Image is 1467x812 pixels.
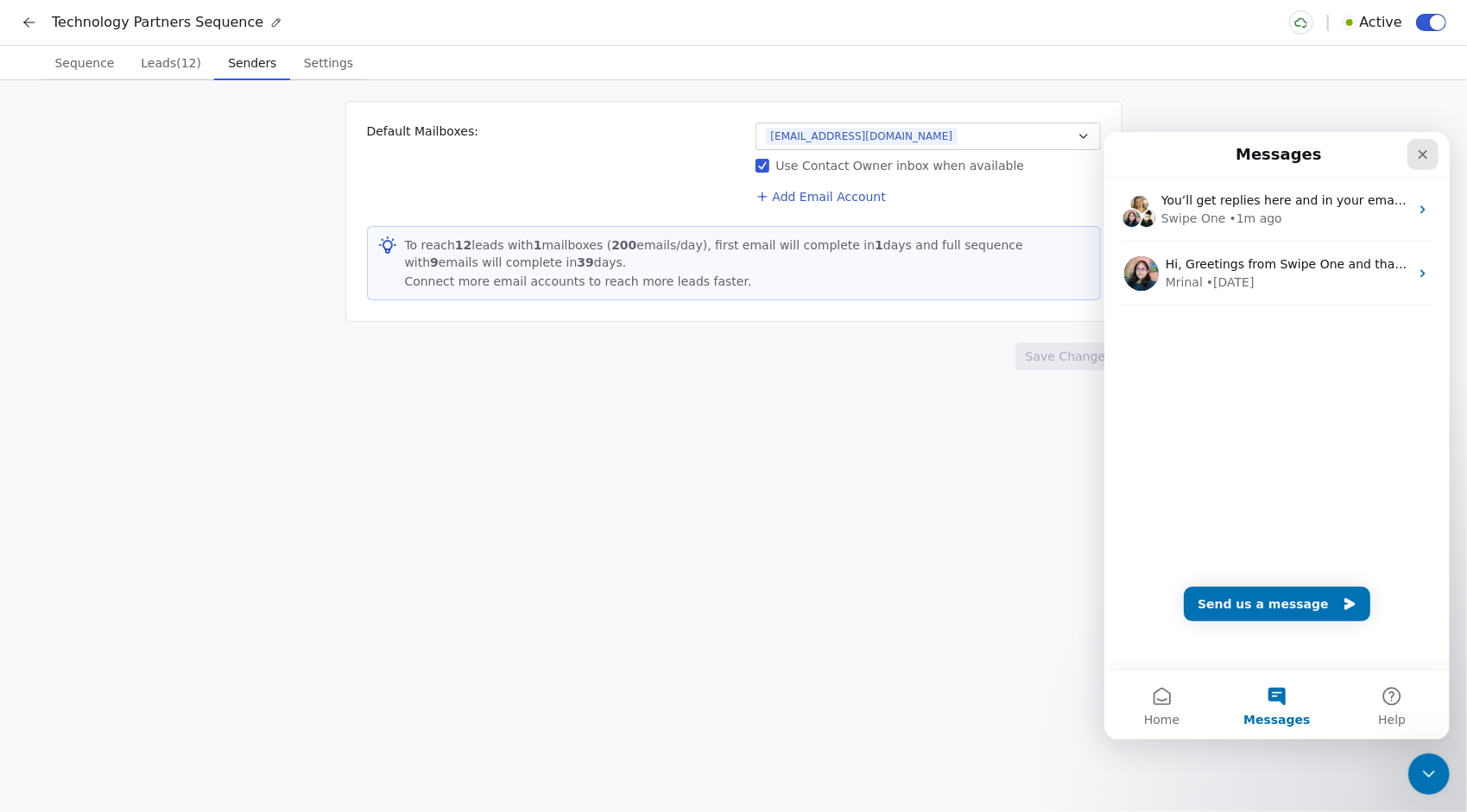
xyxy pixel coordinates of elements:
strong: 1 [534,238,542,252]
span: Settings [297,51,360,75]
span: Senders [221,51,283,75]
iframe: Intercom live chat [1104,132,1450,740]
strong: 200 [611,238,636,252]
span: Active [1360,12,1403,33]
button: Help [231,538,345,607]
img: Profile image for Mrinal [20,124,54,159]
button: Save Changes [1015,343,1122,370]
span: Technology Partners Sequence [52,12,263,33]
a: Add Email Account [756,176,886,192]
div: Swipe One [57,78,122,96]
iframe: Intercom live chat [1408,753,1450,795]
button: Send us a message [79,455,266,489]
span: Messages [139,582,206,594]
button: Add Email Account [749,185,893,209]
strong: 9 [430,255,439,269]
button: Use Contact Owner inbox when available [756,157,769,174]
button: Messages [115,538,230,607]
strong: 12 [455,238,471,252]
div: • 1m ago [125,78,178,96]
div: Connect more email accounts to reach more leads faster. [405,273,1091,290]
div: Use Contact Owner inbox when available [756,157,1101,174]
strong: 1 [875,238,883,252]
span: You’ll get replies here and in your email: ✉️ [EMAIL_ADDRESS][DOMAIN_NAME] Our usual reply time 🕒... [57,61,718,75]
div: To reach leads with mailboxes ( emails/day), first email will complete in days and full sequence ... [405,236,1091,271]
div: • [DATE] [102,142,150,160]
span: Help [274,582,301,594]
span: Home [40,582,75,594]
span: [EMAIL_ADDRESS][DOMAIN_NAME] [766,128,958,145]
div: Mrinal [61,142,98,160]
span: Leads (12) [134,51,208,75]
strong: 39 [577,255,593,269]
span: Default Mailboxes: [367,123,479,205]
span: Sequence [47,51,121,75]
